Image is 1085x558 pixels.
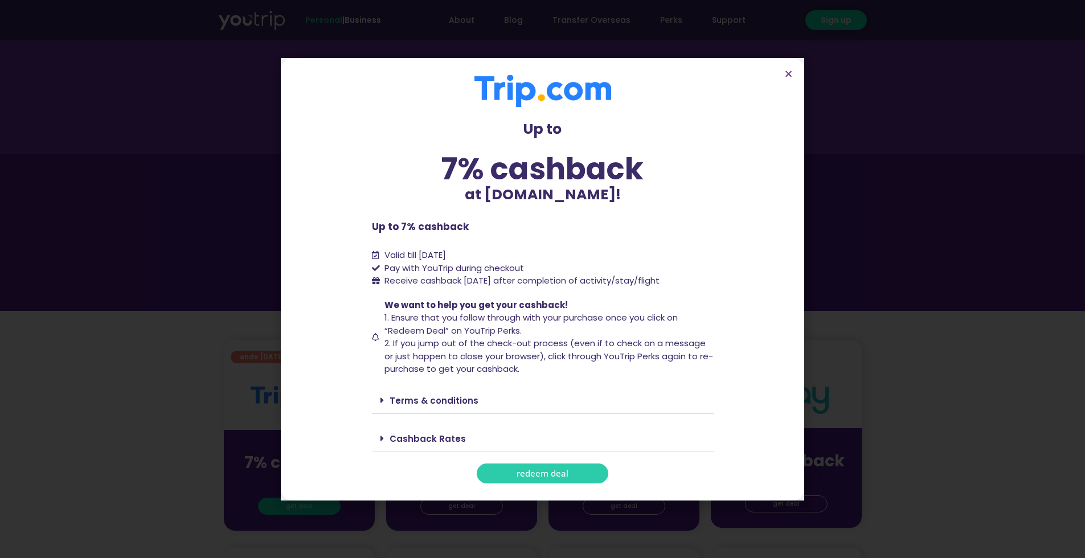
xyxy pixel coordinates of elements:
[384,299,568,311] span: We want to help you get your cashback!
[372,220,469,233] b: Up to 7% cashback
[382,262,524,275] span: Pay with YouTrip during checkout
[517,469,568,478] span: redeem deal
[372,118,714,140] p: Up to
[784,69,793,78] a: Close
[384,337,713,375] span: 2. If you jump out of the check-out process (even if to check on a message or just happen to clos...
[390,395,478,407] a: Terms & conditions
[384,274,660,286] span: Receive cashback [DATE] after completion of activity/stay/flight
[390,433,466,445] a: Cashback Rates
[477,463,608,483] a: redeem deal
[372,184,714,206] p: at [DOMAIN_NAME]!
[372,154,714,184] div: 7% cashback
[384,249,446,261] span: Valid till [DATE]
[372,425,714,452] div: Cashback Rates
[384,311,678,337] span: 1. Ensure that you follow through with your purchase once you click on “Redeem Deal” on YouTrip P...
[372,387,714,414] div: Terms & conditions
